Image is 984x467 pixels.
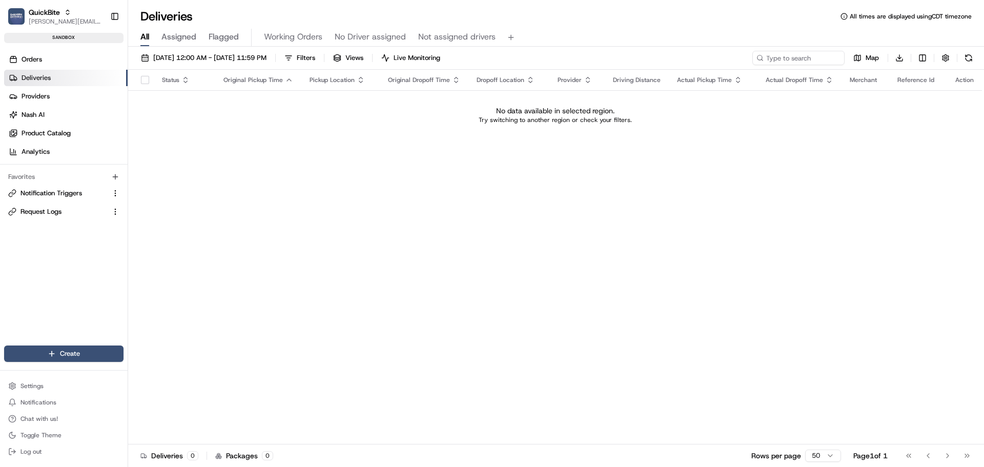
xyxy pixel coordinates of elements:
span: Not assigned drivers [418,31,496,43]
button: Notification Triggers [4,185,124,201]
span: Log out [20,448,42,456]
button: Views [329,51,368,65]
button: Chat with us! [4,412,124,426]
h1: Deliveries [140,8,193,25]
span: Actual Dropoff Time [766,76,823,84]
span: All times are displayed using CDT timezone [850,12,972,21]
button: Toggle Theme [4,428,124,442]
a: Product Catalog [4,125,128,141]
button: [PERSON_NAME][EMAIL_ADDRESS][DOMAIN_NAME] [29,17,102,26]
span: Product Catalog [22,129,71,138]
button: QuickBiteQuickBite[PERSON_NAME][EMAIL_ADDRESS][DOMAIN_NAME] [4,4,106,29]
input: Type to search [752,51,845,65]
span: Filters [297,53,315,63]
span: [DATE] 12:00 AM - [DATE] 11:59 PM [153,53,266,63]
span: Driving Distance [613,76,661,84]
button: Log out [4,444,124,459]
img: QuickBite [8,8,25,25]
span: Toggle Theme [20,431,61,439]
span: Working Orders [264,31,322,43]
div: Deliveries [140,451,198,461]
button: Notifications [4,395,124,410]
span: Flagged [209,31,239,43]
div: Favorites [4,169,124,185]
span: Original Dropoff Time [388,76,450,84]
span: Merchant [850,76,877,84]
span: Dropoff Location [477,76,524,84]
button: Refresh [961,51,976,65]
button: Settings [4,379,124,393]
div: sandbox [4,33,124,43]
span: Pickup Location [310,76,355,84]
a: Analytics [4,144,128,160]
a: Nash AI [4,107,128,123]
span: No Driver assigned [335,31,406,43]
span: All [140,31,149,43]
a: Orders [4,51,128,68]
span: Chat with us! [20,415,58,423]
span: Original Pickup Time [223,76,283,84]
span: Notification Triggers [20,189,82,198]
a: Providers [4,88,128,105]
div: 0 [187,451,198,460]
span: Settings [20,382,44,390]
span: Deliveries [22,73,51,83]
span: Reference Id [897,76,934,84]
span: Status [162,76,179,84]
span: Live Monitoring [394,53,440,63]
div: Page 1 of 1 [853,451,888,461]
span: Analytics [22,147,50,156]
button: Filters [280,51,320,65]
span: Request Logs [20,207,61,216]
a: Request Logs [8,207,107,216]
button: QuickBite [29,7,60,17]
button: Request Logs [4,204,124,220]
button: [DATE] 12:00 AM - [DATE] 11:59 PM [136,51,271,65]
span: Providers [22,92,50,101]
span: Map [866,53,879,63]
span: Assigned [161,31,196,43]
span: Provider [558,76,582,84]
a: Notification Triggers [8,189,107,198]
button: Map [849,51,884,65]
div: 0 [262,451,273,460]
div: Packages [215,451,273,461]
span: Actual Pickup Time [677,76,732,84]
span: Create [60,349,80,358]
p: Try switching to another region or check your filters. [479,116,632,124]
span: Views [345,53,363,63]
span: Nash AI [22,110,45,119]
p: Rows per page [751,451,801,461]
span: Notifications [20,398,56,407]
a: Deliveries [4,70,128,86]
span: Orders [22,55,42,64]
div: Action [955,76,974,84]
p: No data available in selected region. [496,106,614,116]
button: Live Monitoring [377,51,445,65]
button: Create [4,346,124,362]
